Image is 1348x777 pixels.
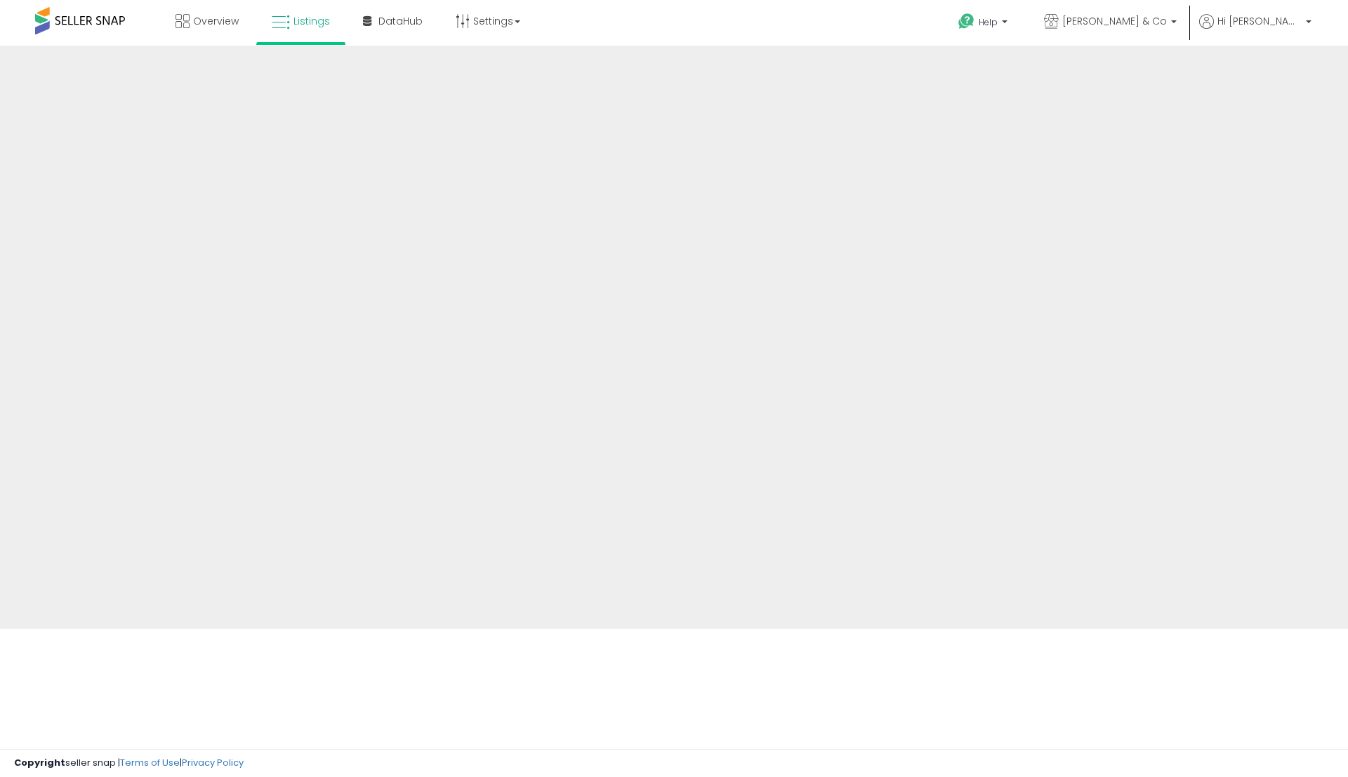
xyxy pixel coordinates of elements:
[1062,14,1167,28] span: [PERSON_NAME] & Co
[293,14,330,28] span: Listings
[193,14,239,28] span: Overview
[378,14,423,28] span: DataHub
[947,2,1022,46] a: Help
[958,13,975,30] i: Get Help
[1217,14,1302,28] span: Hi [PERSON_NAME]
[979,16,998,28] span: Help
[1199,14,1311,46] a: Hi [PERSON_NAME]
